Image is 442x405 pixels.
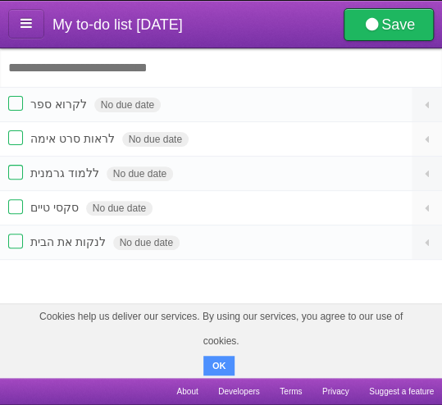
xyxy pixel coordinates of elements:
a: Privacy [322,378,349,405]
button: OK [203,356,235,375]
span: No due date [94,98,161,112]
span: No due date [107,166,173,181]
a: About [176,378,198,405]
label: Done [8,165,23,180]
span: סקסי טיים [30,201,83,214]
label: Done [8,130,23,145]
span: No due date [86,201,153,216]
a: Developers [218,378,260,405]
span: Cookies help us deliver our services. By using our services, you agree to our use of cookies. [16,304,426,353]
span: לקרוא ספר [30,98,91,111]
a: Terms [280,378,302,405]
label: Done [8,234,23,248]
span: No due date [113,235,180,250]
a: Suggest a feature [369,378,434,405]
a: Save [344,8,434,41]
span: No due date [122,132,189,147]
span: לנקות את הבית [30,235,110,248]
span: לראות סרט אימה [30,132,119,145]
span: ללמוד גרמנית [30,166,103,180]
label: Done [8,199,23,214]
span: My to-do list [DATE] [52,16,183,33]
label: Done [8,96,23,111]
